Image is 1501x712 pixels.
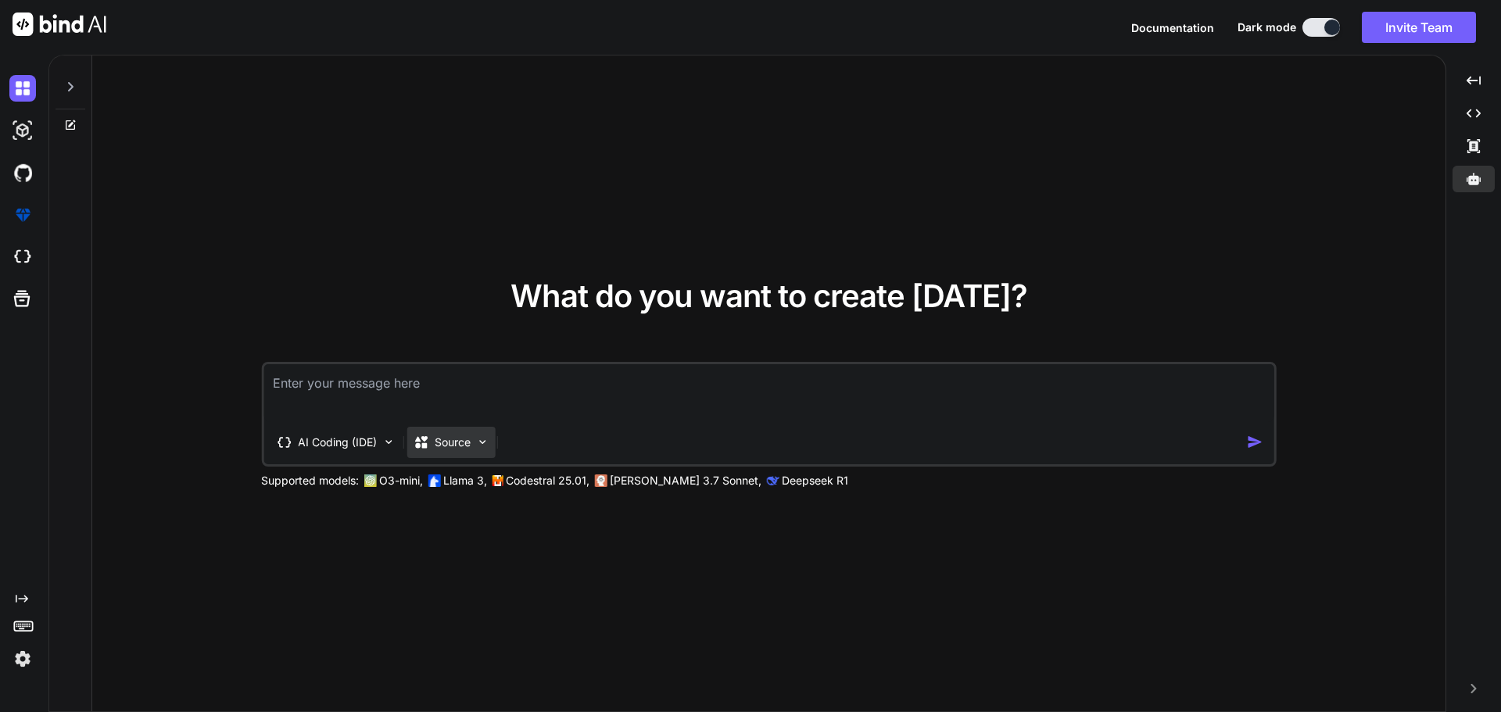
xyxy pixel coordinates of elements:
[364,474,376,487] img: GPT-4
[298,435,377,450] p: AI Coding (IDE)
[475,435,489,449] img: Pick Models
[506,473,589,488] p: Codestral 25.01,
[379,473,423,488] p: O3-mini,
[382,435,395,449] img: Pick Tools
[9,244,36,270] img: cloudideIcon
[435,435,471,450] p: Source
[766,474,779,487] img: claude
[610,473,761,488] p: [PERSON_NAME] 3.7 Sonnet,
[261,473,359,488] p: Supported models:
[510,277,1027,315] span: What do you want to create [DATE]?
[1131,20,1214,36] button: Documentation
[9,202,36,228] img: premium
[492,475,503,486] img: Mistral-AI
[443,473,487,488] p: Llama 3,
[9,646,36,672] img: settings
[782,473,848,488] p: Deepseek R1
[428,474,440,487] img: Llama2
[9,75,36,102] img: darkChat
[1247,434,1263,450] img: icon
[9,159,36,186] img: githubDark
[13,13,106,36] img: Bind AI
[1131,21,1214,34] span: Documentation
[594,474,607,487] img: claude
[1362,12,1476,43] button: Invite Team
[1238,20,1296,35] span: Dark mode
[9,117,36,144] img: darkAi-studio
